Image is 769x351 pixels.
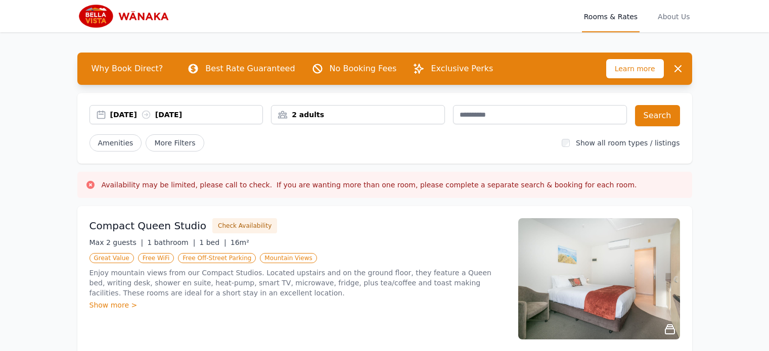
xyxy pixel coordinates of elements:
[110,110,263,120] div: [DATE] [DATE]
[431,63,493,75] p: Exclusive Perks
[606,59,664,78] span: Learn more
[89,219,207,233] h3: Compact Queen Studio
[178,253,256,263] span: Free Off-Street Parking
[89,268,506,298] p: Enjoy mountain views from our Compact Studios. Located upstairs and on the ground floor, they fea...
[89,238,144,246] span: Max 2 guests |
[102,180,637,190] h3: Availability may be limited, please call to check. If you are wanting more than one room, please ...
[576,139,680,147] label: Show all room types / listings
[272,110,444,120] div: 2 adults
[146,134,204,152] span: More Filters
[147,238,195,246] span: 1 bathroom |
[83,59,171,79] span: Why Book Direct?
[212,218,277,233] button: Check Availability
[260,253,316,263] span: Mountain Views
[635,105,680,126] button: Search
[231,238,249,246] span: 16m²
[199,238,226,246] span: 1 bed |
[77,4,174,28] img: Bella Vista Wanaka
[89,300,506,310] div: Show more >
[89,134,142,152] button: Amenities
[205,63,295,75] p: Best Rate Guaranteed
[89,253,134,263] span: Great Value
[138,253,174,263] span: Free WiFi
[330,63,397,75] p: No Booking Fees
